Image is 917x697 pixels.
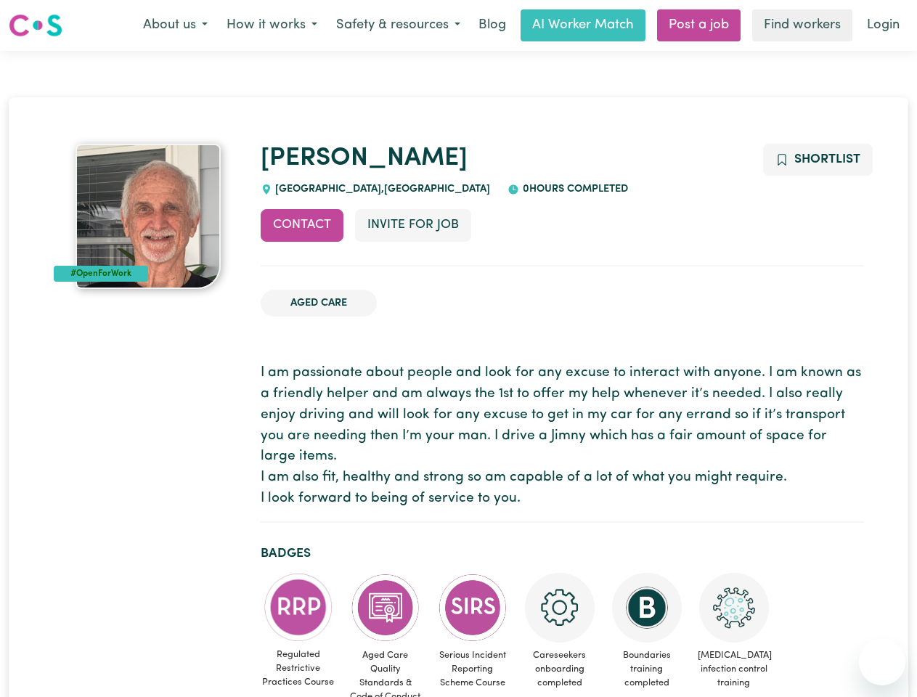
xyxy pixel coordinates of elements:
a: Login [858,9,908,41]
span: [MEDICAL_DATA] infection control training [696,643,772,696]
img: CS Academy: Serious Incident Reporting Scheme course completed [438,573,508,643]
button: Add to shortlist [763,144,873,176]
img: CS Academy: Regulated Restrictive Practices course completed [264,573,333,642]
a: AI Worker Match [521,9,645,41]
img: CS Academy: Aged Care Quality Standards & Code of Conduct course completed [351,573,420,643]
button: Invite for Job [355,209,471,241]
span: Careseekers onboarding completed [522,643,598,696]
a: Blog [470,9,515,41]
span: Serious Incident Reporting Scheme Course [435,643,510,696]
span: Shortlist [794,153,860,166]
button: How it works [217,10,327,41]
span: Regulated Restrictive Practices Course [261,642,336,696]
img: CS Academy: Boundaries in care and support work course completed [612,573,682,643]
img: CS Academy: COVID-19 Infection Control Training course completed [699,573,769,643]
span: [GEOGRAPHIC_DATA] , [GEOGRAPHIC_DATA] [272,184,491,195]
span: Boundaries training completed [609,643,685,696]
button: Safety & resources [327,10,470,41]
a: Kenneth's profile picture'#OpenForWork [54,144,243,289]
a: Find workers [752,9,852,41]
div: #OpenForWork [54,266,149,282]
button: About us [134,10,217,41]
li: Aged Care [261,290,377,317]
img: Careseekers logo [9,12,62,38]
img: CS Academy: Careseekers Onboarding course completed [525,573,595,643]
span: 0 hours completed [519,184,628,195]
img: Kenneth [76,144,221,289]
p: I am passionate about people and look for any excuse to interact with anyone. I am known as a fri... [261,363,864,510]
a: Careseekers logo [9,9,62,42]
iframe: Button to launch messaging window [859,639,905,685]
h2: Badges [261,546,864,561]
a: [PERSON_NAME] [261,146,468,171]
button: Contact [261,209,343,241]
a: Post a job [657,9,741,41]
